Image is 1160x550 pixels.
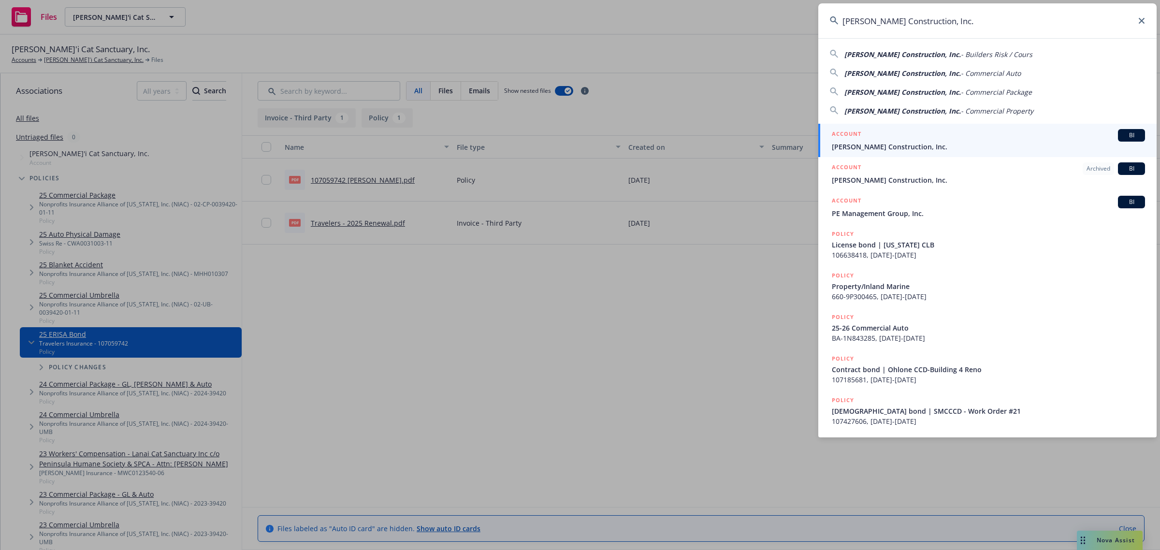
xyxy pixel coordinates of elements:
[1122,198,1141,206] span: BI
[961,69,1021,78] span: - Commercial Auto
[832,129,861,141] h5: ACCOUNT
[832,375,1145,385] span: 107185681, [DATE]-[DATE]
[818,190,1157,224] a: ACCOUNTBIPE Management Group, Inc.
[818,157,1157,190] a: ACCOUNTArchivedBI[PERSON_NAME] Construction, Inc.
[818,3,1157,38] input: Search...
[832,416,1145,426] span: 107427606, [DATE]-[DATE]
[832,250,1145,260] span: 106638418, [DATE]-[DATE]
[832,364,1145,375] span: Contract bond | Ohlone CCD-Building 4 Reno
[844,50,961,59] span: [PERSON_NAME] Construction, Inc.
[818,307,1157,348] a: POLICY25-26 Commercial AutoBA-1N843285, [DATE]-[DATE]
[1122,131,1141,140] span: BI
[832,229,854,239] h5: POLICY
[818,348,1157,390] a: POLICYContract bond | Ohlone CCD-Building 4 Reno107185681, [DATE]-[DATE]
[832,240,1145,250] span: License bond | [US_STATE] CLB
[832,196,861,207] h5: ACCOUNT
[844,69,961,78] span: [PERSON_NAME] Construction, Inc.
[818,124,1157,157] a: ACCOUNTBI[PERSON_NAME] Construction, Inc.
[832,208,1145,218] span: PE Management Group, Inc.
[832,323,1145,333] span: 25-26 Commercial Auto
[832,162,861,174] h5: ACCOUNT
[832,354,854,363] h5: POLICY
[1122,164,1141,173] span: BI
[832,312,854,322] h5: POLICY
[961,50,1032,59] span: - Builders Risk / Cours
[818,390,1157,432] a: POLICY[DEMOGRAPHIC_DATA] bond | SMCCCD - Work Order #21107427606, [DATE]-[DATE]
[1087,164,1110,173] span: Archived
[832,281,1145,291] span: Property/Inland Marine
[832,142,1145,152] span: [PERSON_NAME] Construction, Inc.
[961,87,1032,97] span: - Commercial Package
[832,406,1145,416] span: [DEMOGRAPHIC_DATA] bond | SMCCCD - Work Order #21
[832,291,1145,302] span: 660-9P300465, [DATE]-[DATE]
[832,395,854,405] h5: POLICY
[844,106,961,116] span: [PERSON_NAME] Construction, Inc.
[961,106,1033,116] span: - Commercial Property
[818,265,1157,307] a: POLICYProperty/Inland Marine660-9P300465, [DATE]-[DATE]
[832,333,1145,343] span: BA-1N843285, [DATE]-[DATE]
[832,271,854,280] h5: POLICY
[818,224,1157,265] a: POLICYLicense bond | [US_STATE] CLB106638418, [DATE]-[DATE]
[832,175,1145,185] span: [PERSON_NAME] Construction, Inc.
[844,87,961,97] span: [PERSON_NAME] Construction, Inc.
